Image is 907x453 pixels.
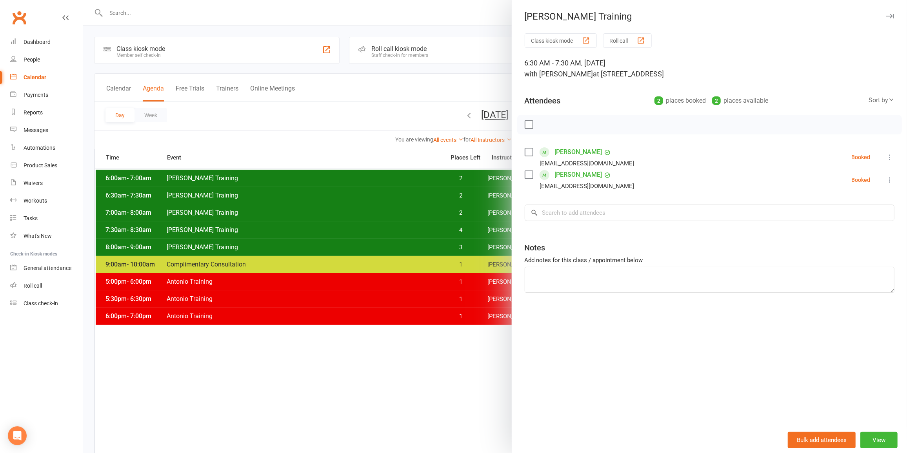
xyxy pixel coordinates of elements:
div: People [24,56,40,63]
div: Messages [24,127,48,133]
div: 2 [712,96,721,105]
button: Class kiosk mode [525,33,597,48]
div: Add notes for this class / appointment below [525,255,894,265]
div: 2 [654,96,663,105]
div: Waivers [24,180,43,186]
a: Tasks [10,210,83,227]
span: with [PERSON_NAME] [525,70,593,78]
div: Workouts [24,198,47,204]
div: Booked [851,177,870,183]
a: Messages [10,121,83,139]
span: at [STREET_ADDRESS] [593,70,664,78]
div: Reports [24,109,43,116]
div: Dashboard [24,39,51,45]
a: General attendance kiosk mode [10,259,83,277]
div: 6:30 AM - 7:30 AM, [DATE] [525,58,894,80]
div: Booked [851,154,870,160]
a: Calendar [10,69,83,86]
div: [EMAIL_ADDRESS][DOMAIN_NAME] [540,181,634,191]
div: [PERSON_NAME] Training [512,11,907,22]
a: People [10,51,83,69]
div: places booked [654,95,706,106]
div: What's New [24,233,52,239]
button: Roll call [603,33,652,48]
div: Tasks [24,215,38,221]
div: Class check-in [24,300,58,306]
a: Clubworx [9,8,29,27]
div: Open Intercom Messenger [8,426,27,445]
a: Roll call [10,277,83,295]
div: Calendar [24,74,46,80]
a: Workouts [10,192,83,210]
div: places available [712,95,768,106]
a: Payments [10,86,83,104]
a: Dashboard [10,33,83,51]
div: Notes [525,242,545,253]
div: General attendance [24,265,71,271]
div: Product Sales [24,162,57,169]
a: [PERSON_NAME] [555,169,602,181]
div: [EMAIL_ADDRESS][DOMAIN_NAME] [540,158,634,169]
div: Attendees [525,95,561,106]
a: Class kiosk mode [10,295,83,312]
a: What's New [10,227,83,245]
button: View [860,432,898,448]
div: Automations [24,145,55,151]
div: Payments [24,92,48,98]
a: Waivers [10,174,83,192]
div: Roll call [24,283,42,289]
a: Reports [10,104,83,121]
button: Bulk add attendees [788,432,856,448]
div: Sort by [869,95,894,105]
a: [PERSON_NAME] [555,146,602,158]
a: Product Sales [10,157,83,174]
input: Search to add attendees [525,205,894,221]
a: Automations [10,139,83,157]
